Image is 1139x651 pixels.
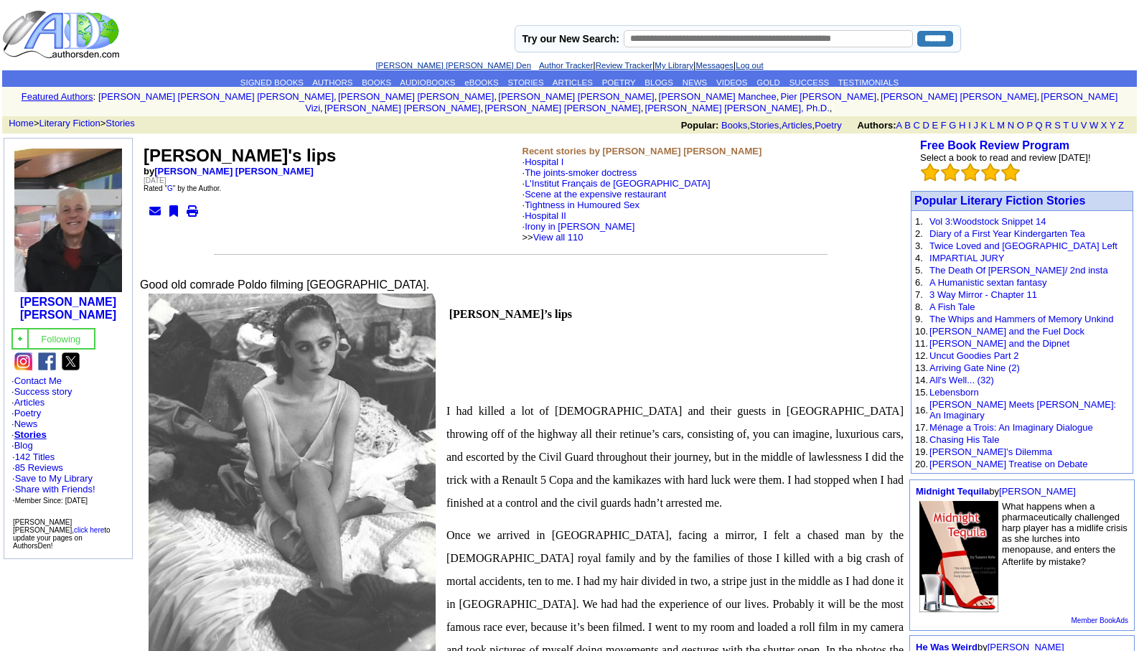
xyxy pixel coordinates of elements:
a: Review Tracker [596,61,652,70]
b: Authors: [857,120,896,131]
a: [PERSON_NAME] [999,486,1076,497]
a: X [1101,120,1107,131]
b: [PERSON_NAME] [PERSON_NAME] [20,296,116,321]
font: · [522,210,635,243]
font: · · · [12,473,95,505]
a: [PERSON_NAME] [PERSON_NAME] [154,166,314,177]
a: Books [721,120,747,131]
font: i [657,93,658,101]
a: VIDEOS [716,78,747,87]
font: Member Since: [DATE] [15,497,88,505]
label: Try our New Search: [522,33,619,45]
font: , , , [681,120,1137,131]
a: Home [9,118,34,128]
img: fb.png [38,352,56,370]
a: A Humanistic sextan fantasy [929,277,1046,288]
a: Vol 3:Woodstock Snippet 14 [929,216,1046,227]
font: i [643,105,645,113]
a: N [1008,120,1014,131]
a: L'Institut Français de [GEOGRAPHIC_DATA] [525,178,710,189]
a: J [973,120,978,131]
img: bigemptystars.png [921,163,939,182]
a: Y [1110,120,1115,131]
a: R [1045,120,1051,131]
a: 3 Way Mirror - Chapter 11 [929,289,1037,300]
font: i [779,93,780,101]
font: 10. [915,326,928,337]
font: 18. [915,434,928,445]
a: [PERSON_NAME] [PERSON_NAME] [881,91,1036,102]
a: M [997,120,1005,131]
a: [PERSON_NAME] [PERSON_NAME] [484,103,640,113]
a: Lebensborn [929,387,979,398]
a: AUDIOBOOKS [400,78,455,87]
a: Uncut Goodies Part 2 [929,350,1018,361]
font: 3. [915,240,923,251]
a: Pier [PERSON_NAME] [780,91,876,102]
a: T [1063,120,1069,131]
a: SUCCESS [789,78,830,87]
a: Log out [736,61,763,70]
font: [DATE] [144,177,166,184]
a: K [981,120,988,131]
a: D [922,120,929,131]
a: O [1017,120,1024,131]
a: TESTIMONIALS [838,78,899,87]
img: 60602.jpg [919,501,998,612]
a: E [932,120,938,131]
font: What happens when a pharmaceutically challenged harp player has a midlife crisis as she lurches i... [1002,501,1128,567]
font: · · · · · · · [11,375,125,506]
a: [PERSON_NAME]’s Dilemma [929,446,1052,457]
font: > > [4,118,135,128]
font: 11. [915,338,928,349]
b: by [144,166,314,177]
a: Ménage a Trois: An Imaginary Dialogue [929,422,1093,433]
a: Hospital II [525,210,566,221]
a: The joints-smoker doctress [525,167,637,178]
a: [PERSON_NAME] [PERSON_NAME] [498,91,654,102]
a: S [1054,120,1061,131]
font: Following [41,334,80,345]
font: 20. [915,459,928,469]
a: A [896,120,902,131]
a: Scene at the expensive restaurant [525,189,666,200]
font: 17. [915,422,928,433]
font: 8. [915,301,923,312]
a: [PERSON_NAME] [PERSON_NAME], Ph.D. [645,103,830,113]
a: [PERSON_NAME] [PERSON_NAME] [338,91,494,102]
a: H [959,120,965,131]
font: [PERSON_NAME] [PERSON_NAME], to update your pages on AuthorsDen! [13,518,111,550]
a: Articles [14,397,45,408]
a: Q [1035,120,1042,131]
a: Following [41,332,80,345]
img: logo_ad.gif [2,9,123,60]
a: SIGNED BOOKS [240,78,304,87]
a: View all 110 [533,232,583,243]
font: · [522,156,711,243]
a: click here [74,526,104,534]
img: 74344.jpg [14,149,122,292]
a: Save to My Library [15,473,93,484]
font: , , , , , , , , , , [98,91,1117,113]
font: 6. [915,277,923,288]
a: STORIES [507,78,543,87]
a: Author Tracker [539,61,593,70]
a: Poetry [815,120,842,131]
a: [PERSON_NAME] [PERSON_NAME] [324,103,480,113]
img: bigemptystars.png [981,163,1000,182]
a: eBOOKS [464,78,498,87]
a: Success story [14,386,72,397]
font: i [483,105,484,113]
a: Free Book Review Program [920,139,1069,151]
a: W [1089,120,1098,131]
font: · >> [522,221,635,243]
font: · [522,189,667,243]
a: The Death Of [PERSON_NAME]/ 2nd insta [929,265,1108,276]
a: C [913,120,919,131]
font: i [497,93,498,101]
img: gc.jpg [16,334,24,343]
a: Stories [14,429,47,440]
a: NEWS [683,78,708,87]
img: bigemptystars.png [1001,163,1020,182]
a: Chasing His Tale [929,434,999,445]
